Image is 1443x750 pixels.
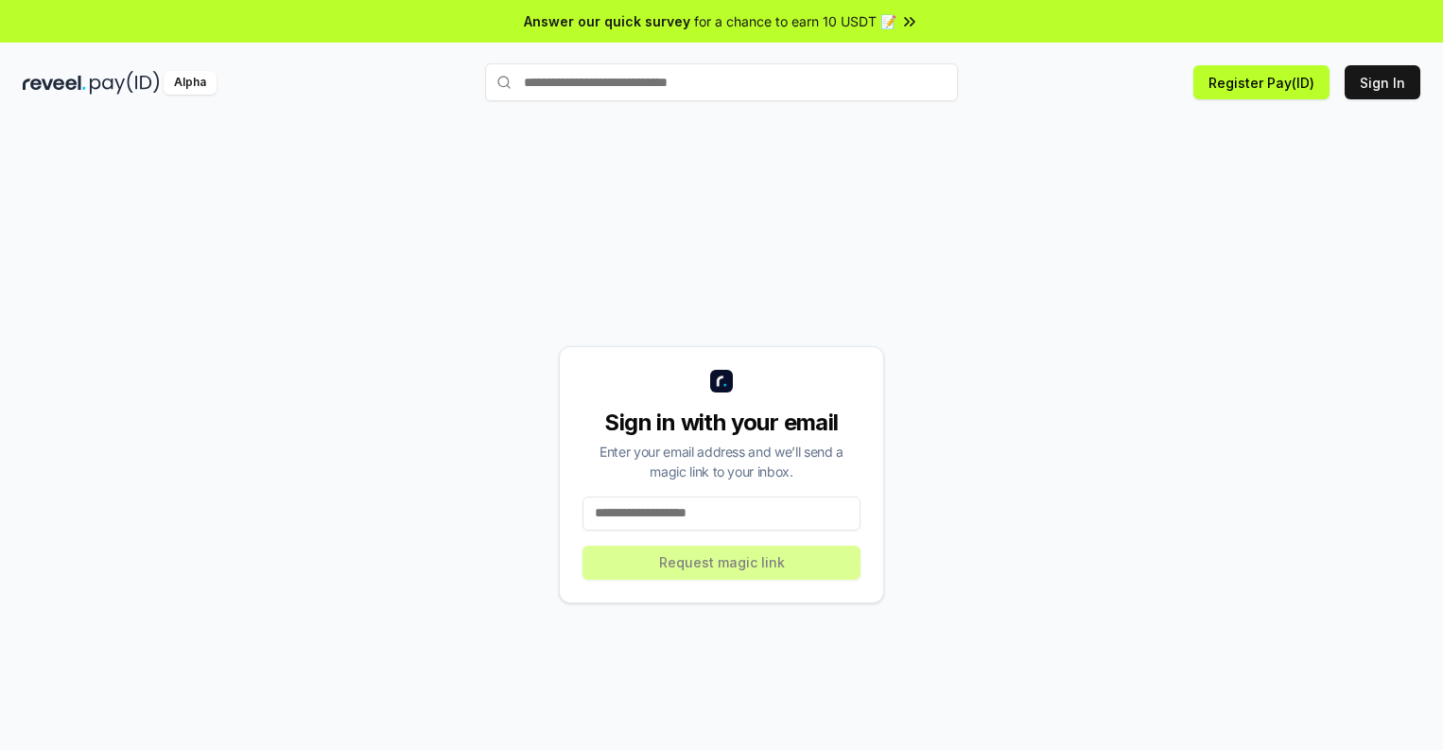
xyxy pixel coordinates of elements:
img: pay_id [90,71,160,95]
div: Alpha [164,71,217,95]
span: Answer our quick survey [524,11,690,31]
button: Sign In [1345,65,1420,99]
button: Register Pay(ID) [1193,65,1330,99]
div: Sign in with your email [582,408,861,438]
img: reveel_dark [23,71,86,95]
img: logo_small [710,370,733,392]
span: for a chance to earn 10 USDT 📝 [694,11,896,31]
div: Enter your email address and we’ll send a magic link to your inbox. [582,442,861,481]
